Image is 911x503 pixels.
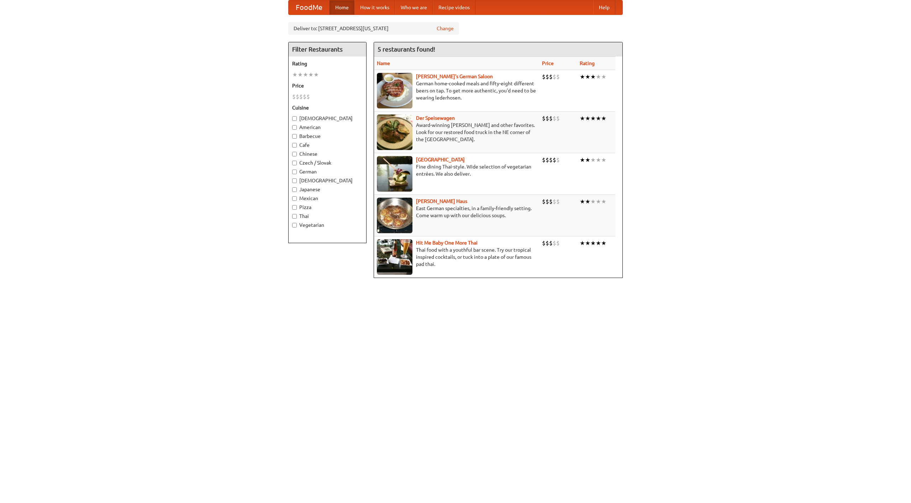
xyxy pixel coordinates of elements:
li: $ [556,114,560,122]
a: Name [377,60,390,66]
label: Pizza [292,204,363,211]
label: Cafe [292,141,363,149]
li: ★ [292,71,297,79]
input: [DEMOGRAPHIC_DATA] [292,116,297,121]
input: Chinese [292,152,297,156]
li: ★ [601,156,606,164]
li: ★ [596,198,601,205]
li: ★ [590,198,596,205]
p: Award-winning [PERSON_NAME] and other favorites. Look for our restored food truck in the NE corne... [377,122,536,143]
label: Czech / Slovak [292,159,363,166]
input: [DEMOGRAPHIC_DATA] [292,178,297,183]
li: ★ [580,73,585,81]
li: ★ [596,239,601,247]
a: Der Speisewagen [416,115,455,121]
a: Help [593,0,615,15]
li: ★ [596,114,601,122]
li: $ [542,156,546,164]
a: Price [542,60,554,66]
img: kohlhaus.jpg [377,198,412,233]
div: Deliver to: [STREET_ADDRESS][US_STATE] [288,22,459,35]
input: Mexican [292,196,297,201]
label: Barbecue [292,133,363,140]
h5: Price [292,82,363,89]
li: $ [553,73,556,81]
h5: Rating [292,60,363,67]
li: ★ [303,71,308,79]
li: $ [306,93,310,101]
input: Czech / Slovak [292,161,297,165]
li: $ [556,198,560,205]
li: $ [299,93,303,101]
label: Thai [292,213,363,220]
li: ★ [585,114,590,122]
li: $ [549,198,553,205]
a: Hit Me Baby One More Thai [416,240,478,246]
h5: Cuisine [292,104,363,111]
li: ★ [590,156,596,164]
label: Chinese [292,150,363,157]
li: $ [553,239,556,247]
li: ★ [585,73,590,81]
li: ★ [585,198,590,205]
li: $ [546,156,549,164]
li: $ [546,239,549,247]
a: Rating [580,60,595,66]
li: ★ [580,239,585,247]
li: ★ [590,239,596,247]
input: Vegetarian [292,223,297,228]
li: $ [296,93,299,101]
input: Barbecue [292,134,297,139]
li: $ [553,114,556,122]
li: ★ [585,239,590,247]
li: $ [542,73,546,81]
li: $ [556,73,560,81]
a: [PERSON_NAME] Haus [416,198,467,204]
li: $ [292,93,296,101]
li: ★ [585,156,590,164]
input: Japanese [292,187,297,192]
a: Who we are [395,0,433,15]
a: [PERSON_NAME]'s German Saloon [416,74,493,79]
li: $ [546,114,549,122]
li: ★ [314,71,319,79]
li: $ [542,114,546,122]
label: Japanese [292,186,363,193]
li: ★ [308,71,314,79]
input: American [292,125,297,130]
img: satay.jpg [377,156,412,192]
p: East German specialties, in a family-friendly setting. Come warm up with our delicious soups. [377,205,536,219]
li: $ [542,239,546,247]
label: German [292,168,363,175]
p: German home-cooked meals and fifty-eight different beers on tap. To get more authentic, you'd nee... [377,80,536,101]
a: Change [437,25,454,32]
a: [GEOGRAPHIC_DATA] [416,157,465,162]
li: $ [556,239,560,247]
li: ★ [596,156,601,164]
li: ★ [590,73,596,81]
li: $ [549,114,553,122]
li: ★ [580,114,585,122]
p: Fine dining Thai-style. Wide selection of vegetarian entrées. We also deliver. [377,163,536,177]
li: $ [303,93,306,101]
p: Thai food with a youthful bar scene. Try our tropical inspired cocktails, or tuck into a plate of... [377,246,536,268]
a: Recipe videos [433,0,475,15]
ng-pluralize: 5 restaurants found! [378,46,435,53]
img: esthers.jpg [377,73,412,108]
li: $ [549,239,553,247]
label: Vegetarian [292,221,363,229]
li: ★ [580,198,585,205]
li: $ [553,198,556,205]
li: $ [546,198,549,205]
input: Cafe [292,143,297,148]
li: ★ [601,198,606,205]
li: ★ [601,73,606,81]
label: American [292,124,363,131]
li: $ [549,73,553,81]
li: $ [553,156,556,164]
